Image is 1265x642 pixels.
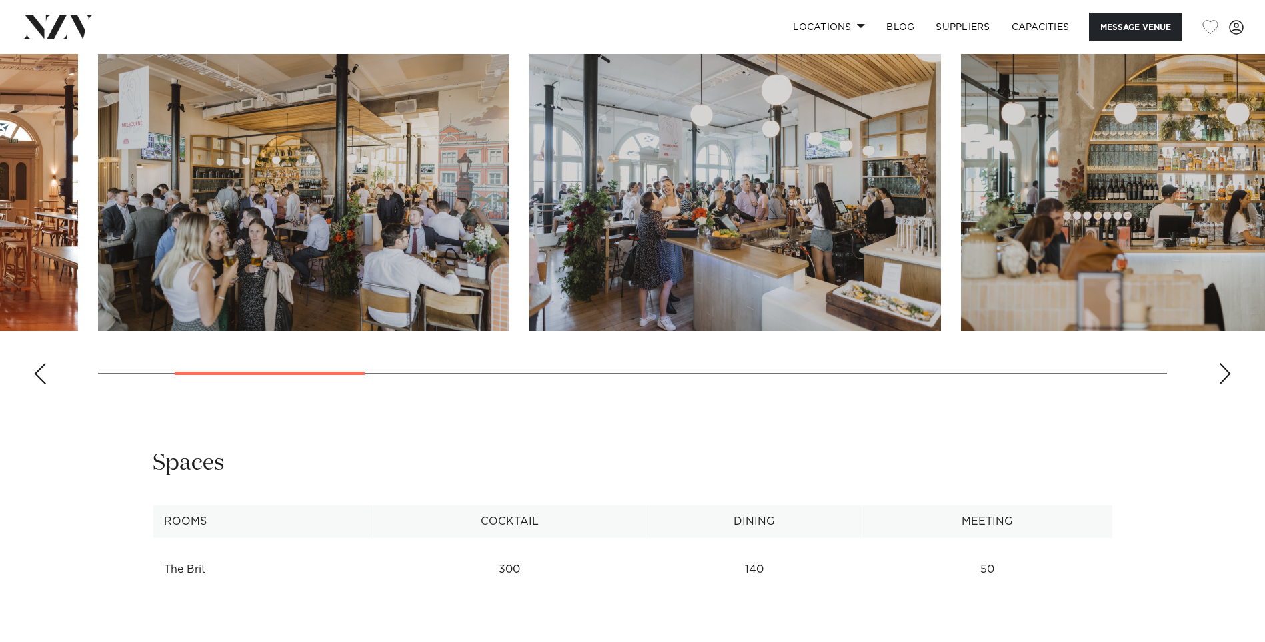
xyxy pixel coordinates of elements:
[646,505,862,538] th: Dining
[98,29,509,331] swiper-slide: 2 / 14
[153,553,373,586] td: The Brit
[153,505,373,538] th: Rooms
[782,13,876,41] a: Locations
[373,553,646,586] td: 300
[862,553,1112,586] td: 50
[373,505,646,538] th: Cocktail
[1001,13,1080,41] a: Capacities
[153,448,225,478] h2: Spaces
[529,29,941,331] swiper-slide: 3 / 14
[646,553,862,586] td: 140
[21,15,94,39] img: nzv-logo.png
[925,13,1000,41] a: SUPPLIERS
[876,13,925,41] a: BLOG
[1089,13,1182,41] button: Message Venue
[862,505,1112,538] th: Meeting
